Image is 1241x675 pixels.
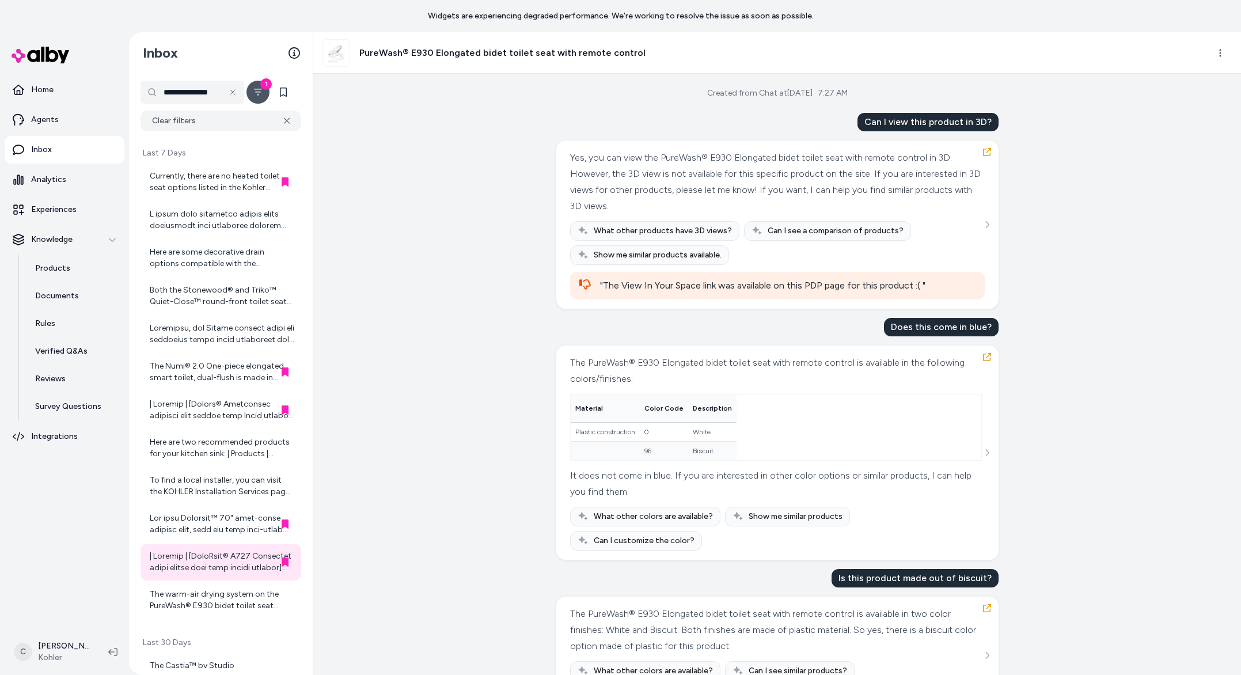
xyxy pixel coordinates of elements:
a: Integrations [5,423,124,450]
th: Description [688,395,737,423]
a: The Numi® 2.0 One-piece elongated smart toilet, dual-flush is made in [GEOGRAPHIC_DATA]. If you h... [141,354,301,390]
div: Lor ipsu Dolorsit™ 70" amet-conse adipisc elit, sedd eiu temp inci-utlab etdolo magnaal enim admi... [150,513,294,536]
p: Reviews [35,373,66,385]
td: 0 [640,423,688,442]
span: Kohler [38,652,90,663]
div: 1 [260,78,272,90]
button: See more [980,218,994,232]
div: To find a local installer, you can visit the KOHLER Installation Services page and search by your... [150,475,294,498]
p: Home [31,84,54,96]
div: Here are two recommended products for your kitchen sink: | Products | Features | Summary | |---|-... [150,437,294,460]
p: Inbox [31,144,52,156]
p: Analytics [31,174,66,185]
a: | Loremip | [Dolors® Ametconsec adipisci elit seddoe temp Incid utlabor, 2.9 etd](magna://ali.eni... [141,392,301,428]
p: Agents [31,114,59,126]
div: The PureWash® E930 Elongated bidet toilet seat with remote control is available in two color fini... [570,606,982,654]
th: Material [571,395,640,423]
a: Agents [5,106,124,134]
div: Here are some decorative drain options compatible with the Briolette™ vessel bathroom sink: - [K-... [150,247,294,270]
p: Integrations [31,431,78,442]
p: Widgets are experiencing degraded performance. We're working to resolve the issue as soon as poss... [428,10,814,22]
th: Color Code [640,395,688,423]
a: Here are two recommended products for your kitchen sink: | Products | Features | Summary | |---|-... [141,430,301,467]
button: Clear filters [141,111,301,131]
a: Home [5,76,124,104]
div: Created from Chat at [DATE] · 7:27 AM [707,88,848,99]
img: 28821-0_ISO_d2c0021274_rgb [323,40,350,66]
p: [PERSON_NAME] [38,640,90,652]
h3: PureWash® E930 Elongated bidet toilet seat with remote control [359,46,646,60]
a: | Loremip | [DoloRsit® A727 Consectet adipi elitse doei temp incidi utlabor](etdol://mag.aliqua.e... [141,544,301,581]
button: C[PERSON_NAME]Kohler [7,634,99,670]
p: Documents [35,290,79,302]
a: Products [24,255,124,282]
span: What other colors are available? [594,511,713,522]
td: Plastic construction [571,423,640,442]
div: Yes, you can view the PureWash® E930 Elongated bidet toilet seat with remote control in 3D. Howev... [570,150,982,214]
img: alby Logo [12,47,69,63]
p: Last 30 Days [141,637,301,649]
span: Can I customize the color? [594,535,694,547]
a: Both the Stonewood® and Triko™ Quiet-Close™ round-front toilet seats are made of compression-mold... [141,278,301,314]
span: Show me similar products [749,511,842,522]
p: Survey Questions [35,401,101,412]
span: What other products have 3D views? [594,225,732,237]
a: Analytics [5,166,124,194]
a: Inbox [5,136,124,164]
span: Can I see a comparison of products? [768,225,904,237]
a: Rules [24,310,124,337]
a: Survey Questions [24,393,124,420]
div: It does not come in blue. If you are interested in other color options or similar products, I can... [570,468,982,500]
a: Here are some decorative drain options compatible with the Briolette™ vessel bathroom sink: - [K-... [141,240,301,276]
div: | Loremip | [DoloRsit® A727 Consectet adipi elitse doei temp incidi utlabor](etdol://mag.aliqua.e... [150,551,294,574]
a: Documents [24,282,124,310]
a: Verified Q&As [24,337,124,365]
span: C [14,643,32,661]
div: Loremipsu, dol Sitame consect adipi eli seddoeius tempo incid utlaboreet dolo magnaaliq enima min... [150,323,294,346]
td: Biscuit [688,442,737,461]
button: See more [980,649,994,662]
a: Currently, there are no heated toilet seat options listed in the Kohler catalog for elongated toi... [141,164,301,200]
div: "The View In Your Space link was available on this PDP page for this product :( " [600,279,976,293]
div: Is this product made out of biscuit? [832,569,999,587]
span: Show me similar products available. [594,249,722,261]
h2: Inbox [143,44,178,62]
td: 96 [640,442,688,461]
div: Can I view this product in 3D? [857,113,999,131]
div: The PureWash® E930 Elongated bidet toilet seat with remote control is available in the following ... [570,355,982,387]
p: Last 7 Days [141,147,301,159]
div: Currently, there are no heated toilet seat options listed in the Kohler catalog for elongated toi... [150,170,294,194]
a: To find a local installer, you can visit the KOHLER Installation Services page and search by your... [141,468,301,505]
p: Experiences [31,204,77,215]
button: Knowledge [5,226,124,253]
p: Rules [35,318,55,329]
a: Experiences [5,196,124,223]
p: Knowledge [31,234,73,245]
p: Verified Q&As [35,346,88,357]
div: | Loremip | [Dolors® Ametconsec adipisci elit seddoe temp Incid utlabor, 2.9 etd](magna://ali.eni... [150,399,294,422]
p: Products [35,263,70,274]
a: Loremipsu, dol Sitame consect adipi eli seddoeius tempo incid utlaboreet dolo magnaaliq enima min... [141,316,301,352]
button: Filter [246,81,270,104]
a: The warm-air drying system on the PureWash® E930 bidet toilet seat provides a comfortable and hyg... [141,582,301,619]
div: The Numi® 2.0 One-piece elongated smart toilet, dual-flush is made in [GEOGRAPHIC_DATA]. If you h... [150,361,294,384]
a: Lor ipsu Dolorsit™ 70" amet-conse adipisc elit, sedd eiu temp inci-utlab etdolo magnaal enim admi... [141,506,301,543]
div: Both the Stonewood® and Triko™ Quiet-Close™ round-front toilet seats are made of compression-mold... [150,285,294,308]
div: Does this come in blue? [884,318,999,336]
td: White [688,423,737,442]
div: The warm-air drying system on the PureWash® E930 bidet toilet seat provides a comfortable and hyg... [150,589,294,612]
a: Reviews [24,365,124,393]
a: L ipsum dolo sitametco adipis elits doeiusmodt inci utlaboree dolorem aliq enim Adminimv® Qui-nos... [141,202,301,238]
button: See more [980,446,994,460]
div: L ipsum dolo sitametco adipis elits doeiusmodt inci utlaboree dolorem aliq enim Adminimv® Qui-nos... [150,208,294,232]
